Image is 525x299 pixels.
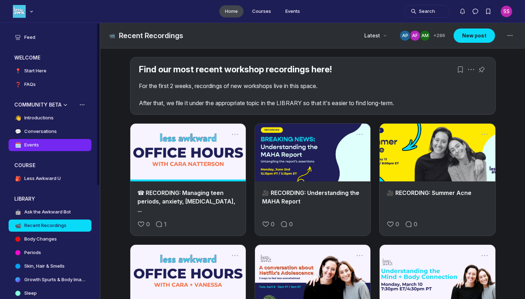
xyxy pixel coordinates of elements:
a: Find our most recent workshop recordings here! [139,64,332,74]
button: Direct messages [469,5,482,18]
button: Bookmarks [455,65,465,74]
button: Notifications [456,5,469,18]
a: Comment on this post [154,218,168,230]
a: ☎ RECORDING: Managing teen periods, anxiety, [MEDICAL_DATA], ... [137,189,235,213]
span: 📍 [14,67,21,74]
h4: Less Awkward U [24,175,61,182]
p: For the first 2 weeks, recordings of new workshops live in this space. After that, we file it und... [139,82,487,107]
a: Periods [9,247,91,259]
span: 💬 [14,128,21,135]
a: Events [280,5,306,17]
button: Post actions [355,129,365,139]
span: 🎒 [14,175,21,182]
button: +286 [399,30,445,41]
svg: Space settings [506,31,514,40]
h4: Conversations [24,128,57,135]
button: WELCOMECollapse space [9,52,91,63]
span: 0 [289,220,293,228]
h4: Skin, Hair & Smells [24,263,65,270]
h4: Body Changes [24,236,57,243]
h4: Ask the Awkward Bot [24,208,71,216]
h3: COMMUNITY BETA [14,101,61,108]
span: 0 [146,220,150,228]
span: + 286 [434,33,445,38]
h3: COURSE [14,162,35,169]
h4: FAQs [24,81,36,88]
button: Less Awkward Hub logo [13,4,35,19]
h3: WELCOME [14,54,40,61]
a: 👋Introductions [9,112,91,124]
a: 💬Conversations [9,125,91,138]
div: AF [410,31,420,41]
a: 🎥 RECORDING: Understanding the MAHA Report [262,189,359,205]
h4: Recent Recordings [24,222,66,229]
button: Search [404,5,450,18]
img: Less Awkward Hub logo [13,5,26,18]
div: AM [420,31,430,41]
span: ❓ [14,81,21,88]
button: New post [454,29,495,43]
a: Courses [246,5,277,17]
a: 🎒Less Awkward U [9,172,91,185]
div: SS [501,6,512,17]
a: 📹Recent Recordings [9,220,91,232]
span: 👋 [14,114,21,122]
button: User menu options [501,6,512,17]
button: Post actions [355,251,365,261]
span: 📹 [109,32,116,39]
a: 🎥 RECORDING: Summer Acne [387,189,471,196]
button: Like the 🎥 RECORDING: Understanding the MAHA Report post [261,218,276,230]
h4: Feed [24,34,35,41]
span: 🗓️ [14,141,21,149]
button: Like the ☎ RECORDING: Managing teen periods, anxiety, bedwetting, and screen time + more from Off... [136,218,151,230]
button: Post actions [480,251,490,261]
h4: Periods [24,249,41,256]
h3: LIBRARY [14,195,35,202]
h4: Growth Spurts & Body Image [24,276,86,283]
div: AP [400,31,410,41]
h4: Sleep [24,290,37,297]
a: 🤖Ask the Awkward Bot [9,206,91,218]
button: COURSECollapse space [9,160,91,171]
span: 0 [414,220,417,228]
button: Bookmarks [482,5,495,18]
span: 🤖 [14,208,21,216]
a: ❓FAQs [9,78,91,91]
span: 0 [395,220,399,228]
div: Collapse space [62,101,69,108]
a: 🗓️Events [9,139,91,151]
button: Latest [360,29,391,42]
a: Body Changes [9,233,91,245]
h1: Recent Recordings [119,31,183,41]
span: Latest [364,32,380,39]
button: Space settings [504,29,516,42]
button: View space group options [79,101,86,108]
button: Post actions [466,65,476,74]
button: Like the 🎥 RECORDING: Summer Acne post [385,218,401,230]
button: Post actions [230,129,240,139]
span: 0 [271,220,275,228]
h4: Start Here [24,67,46,74]
a: 📍Start Here [9,65,91,77]
span: 📹 [14,222,21,229]
button: Post actions [230,251,240,261]
a: Growth Spurts & Body Image [9,274,91,286]
a: Feed [9,31,91,43]
a: Comment on this post [279,218,294,230]
a: Skin, Hair & Smells [9,260,91,272]
h4: Introductions [24,114,54,122]
a: Home [219,5,244,17]
header: Page Header [100,23,525,48]
button: LIBRARYCollapse space [9,193,91,205]
a: Comment on this post [404,218,419,230]
button: COMMUNITY BETACollapse space [9,99,91,110]
button: Post actions [480,129,490,139]
h4: Events [24,141,39,149]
